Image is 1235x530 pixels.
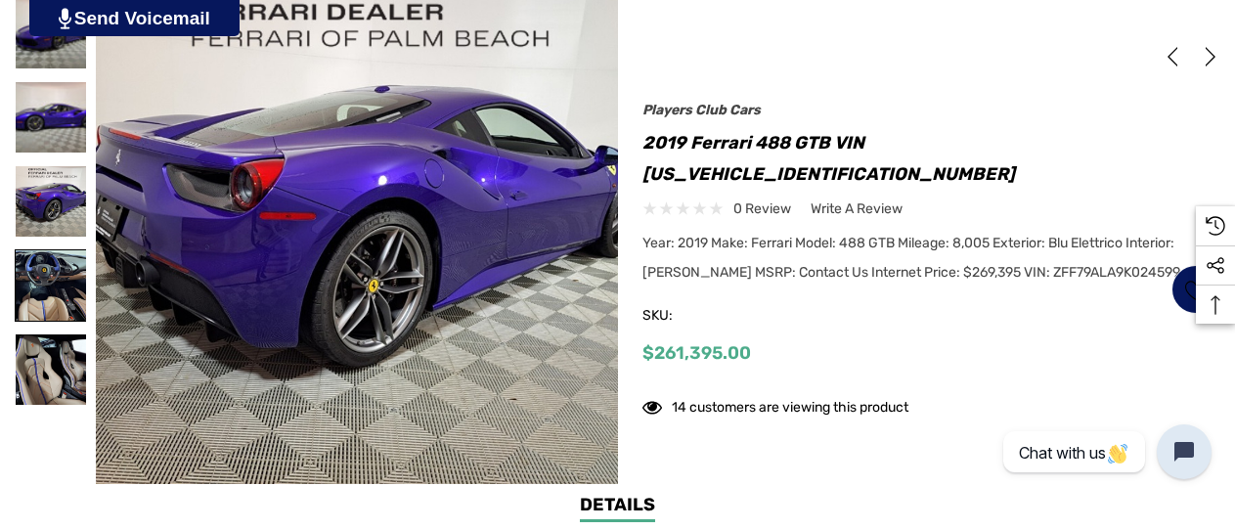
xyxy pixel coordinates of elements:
[811,200,903,218] span: Write a Review
[1193,47,1220,66] a: Next
[811,197,903,221] a: Write a Review
[16,334,86,405] img: Certified 2019 Ferrari 488 GTB VIN ZFF79ALA9K0245995
[642,127,1221,190] h1: 2019 Ferrari 488 GTB VIN [US_VEHICLE_IDENTIFICATION_NUMBER]
[1206,216,1225,236] svg: Recently Viewed
[642,102,761,118] a: Players Club Cars
[580,492,655,522] a: Details
[1185,279,1208,301] svg: Wish List
[1206,256,1225,276] svg: Social Media
[642,235,1188,281] span: Year: 2019 Make: Ferrari Model: 488 GTB Mileage: 8,005 Exterior: Blu Elettrico Interior: [PERSON_...
[1196,295,1235,315] svg: Top
[59,8,71,29] img: PjwhLS0gR2VuZXJhdG9yOiBHcmF2aXQuaW8gLS0+PHN2ZyB4bWxucz0iaHR0cDovL3d3dy53My5vcmcvMjAwMC9zdmciIHhtb...
[733,197,791,221] span: 0 review
[642,389,908,420] div: 14 customers are viewing this product
[642,302,740,330] span: SKU:
[16,166,86,237] img: Certified 2019 Ferrari 488 GTB VIN ZFF79ALA9K0245995
[1163,47,1190,66] a: Previous
[16,250,86,321] img: Certified 2019 Ferrari 488 GTB VIN ZFF79ALA9K0245995
[16,82,86,153] img: Certified 2019 Ferrari 488 GTB VIN ZFF79ALA9K0245995
[642,342,751,364] span: $261,395.00
[1171,265,1220,314] a: Wish List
